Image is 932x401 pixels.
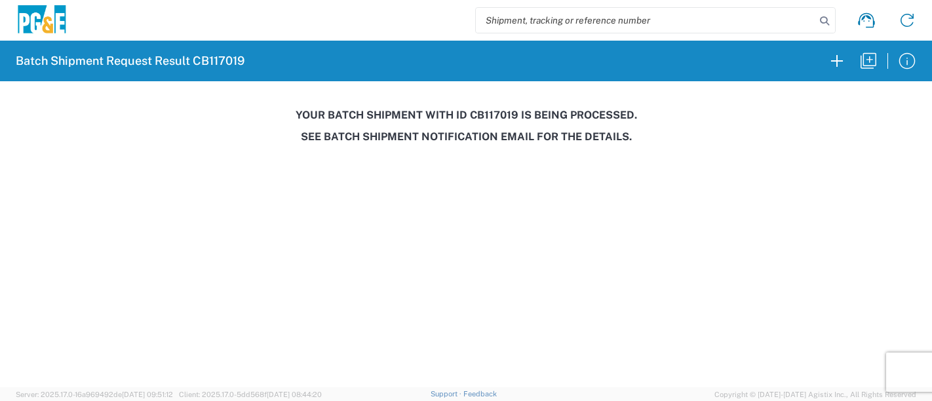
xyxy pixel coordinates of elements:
h2: Batch Shipment Request Result CB117019 [16,53,244,69]
a: Feedback [463,390,497,398]
h3: Your batch shipment with id CB117019 is being processed. [9,109,923,121]
span: Client: 2025.17.0-5dd568f [179,391,322,398]
img: pge [16,5,68,36]
span: [DATE] 08:44:20 [267,391,322,398]
span: Server: 2025.17.0-16a969492de [16,391,173,398]
span: Copyright © [DATE]-[DATE] Agistix Inc., All Rights Reserved [714,389,916,400]
h3: See Batch Shipment Notification email for the details. [9,130,923,143]
a: Support [431,390,463,398]
input: Shipment, tracking or reference number [476,8,815,33]
span: [DATE] 09:51:12 [122,391,173,398]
